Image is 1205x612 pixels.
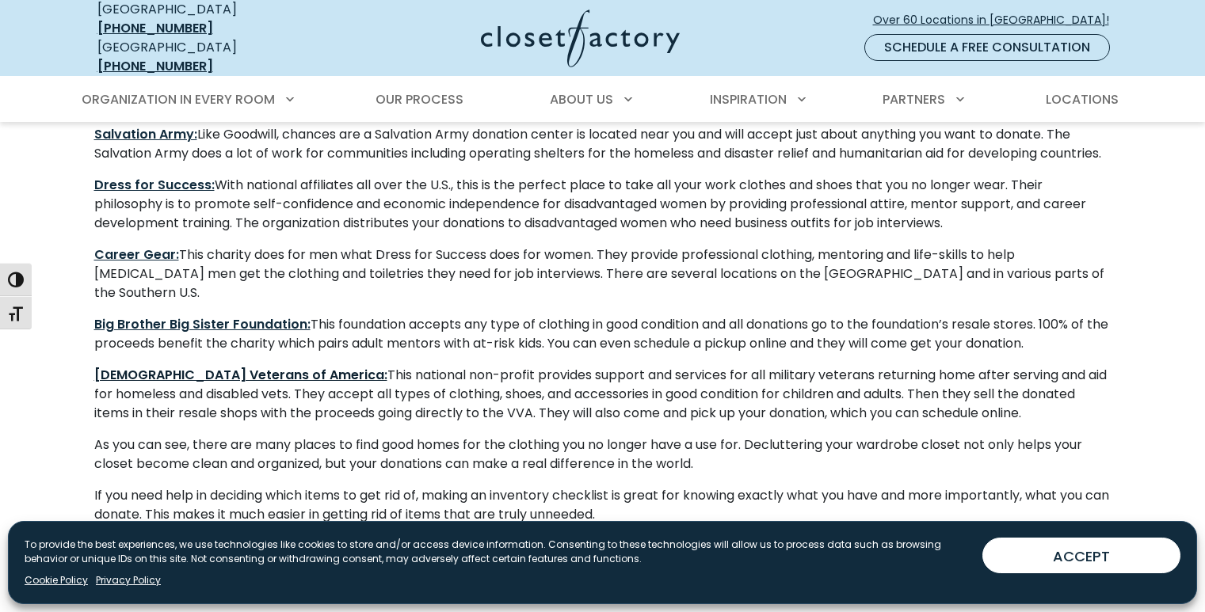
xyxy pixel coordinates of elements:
a: [PHONE_NUMBER] [97,19,213,37]
p: This foundation accepts any type of clothing in good condition and all donations go to the founda... [94,315,1112,353]
p: Like Goodwill, chances are a Salvation Army donation center is located near you and will accept j... [94,125,1112,163]
span: Organization in Every Room [82,90,275,108]
button: ACCEPT [982,538,1180,573]
span: Partners [883,90,945,108]
span: About Us [550,90,613,108]
a: Big Brother Big Sister Foundation: [94,315,311,333]
span: Inspiration [710,90,787,108]
a: Dress for Success: [94,176,215,194]
p: To provide the best experiences, we use technologies like cookies to store and/or access device i... [25,538,970,566]
a: [PHONE_NUMBER] [97,57,213,75]
a: Privacy Policy [96,573,161,587]
div: [GEOGRAPHIC_DATA] [97,38,327,76]
a: Schedule a Free Consultation [864,34,1110,61]
span: Over 60 Locations in [GEOGRAPHIC_DATA]! [873,12,1122,29]
a: Salvation Army: [94,125,197,143]
p: As you can see, there are many places to find good homes for the clothing you no longer have a us... [94,435,1112,473]
nav: Primary Menu [71,78,1135,122]
a: [DEMOGRAPHIC_DATA] Veterans of America: [94,366,387,384]
span: Our Process [376,90,463,108]
p: If you need help in deciding which items to get rid of, making an inventory checklist is great fo... [94,486,1112,524]
span: Locations [1046,90,1119,108]
a: Cookie Policy [25,573,88,587]
img: Closet Factory Logo [481,10,680,67]
a: Career Gear: [94,245,179,264]
p: This national non-profit provides support and services for all military veterans returning home a... [94,366,1112,423]
p: This charity does for men what Dress for Success does for women. They provide professional clothi... [94,245,1112,302]
p: With national affiliates all over the U.S., this is the perfect place to take all your work cloth... [94,176,1112,233]
a: Over 60 Locations in [GEOGRAPHIC_DATA]! [872,6,1123,34]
